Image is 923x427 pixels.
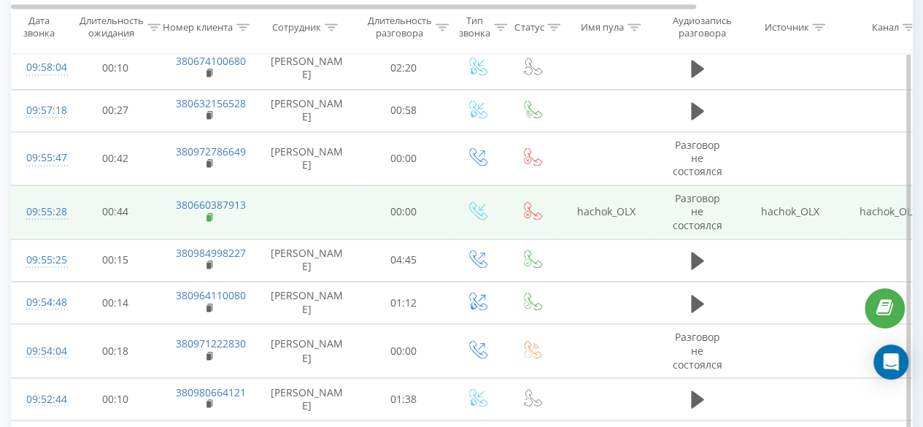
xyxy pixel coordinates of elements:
[256,131,358,185] td: [PERSON_NAME]
[581,21,624,34] div: Имя пула
[176,145,246,158] a: 380972786649
[741,185,840,239] td: hachok_OLX
[666,15,737,40] div: Аудиозапись разговора
[176,288,246,302] a: 380964110080
[26,53,55,82] div: 09:58:04
[272,21,321,34] div: Сотрудник
[358,185,449,239] td: 00:00
[26,336,55,365] div: 09:54:04
[256,89,358,131] td: [PERSON_NAME]
[70,239,161,281] td: 00:15
[176,54,246,68] a: 380674100680
[70,89,161,131] td: 00:27
[176,246,246,260] a: 380984998227
[163,21,233,34] div: Номер клиента
[70,324,161,378] td: 00:18
[256,47,358,89] td: [PERSON_NAME]
[256,239,358,281] td: [PERSON_NAME]
[26,96,55,125] div: 09:57:18
[559,185,654,239] td: hachok_OLX
[673,191,722,231] span: Разговор не состоялся
[70,377,161,420] td: 00:10
[358,47,449,89] td: 02:20
[873,345,908,380] div: Open Intercom Messenger
[26,288,55,317] div: 09:54:48
[176,336,246,350] a: 380971222830
[12,15,66,40] div: Дата звонка
[176,385,246,399] a: 380980664121
[673,330,722,370] span: Разговор не состоялся
[358,377,449,420] td: 01:38
[514,21,544,34] div: Статус
[368,15,432,40] div: Длительность разговора
[459,15,490,40] div: Тип звонка
[70,131,161,185] td: 00:42
[26,144,55,172] div: 09:55:47
[70,282,161,324] td: 00:14
[358,282,449,324] td: 01:12
[871,21,898,34] div: Канал
[26,198,55,226] div: 09:55:28
[256,324,358,378] td: [PERSON_NAME]
[358,239,449,281] td: 04:45
[256,377,358,420] td: [PERSON_NAME]
[764,21,808,34] div: Источник
[358,131,449,185] td: 00:00
[176,96,246,110] a: 380632156528
[70,47,161,89] td: 00:10
[358,89,449,131] td: 00:58
[80,15,144,40] div: Длительность ожидания
[26,246,55,274] div: 09:55:25
[26,385,55,413] div: 09:52:44
[256,282,358,324] td: [PERSON_NAME]
[176,198,246,212] a: 380660387913
[358,324,449,378] td: 00:00
[673,138,722,178] span: Разговор не состоялся
[70,185,161,239] td: 00:44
